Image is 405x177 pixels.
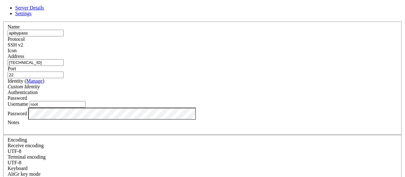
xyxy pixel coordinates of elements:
[8,166,28,171] label: Keyboard
[8,143,44,148] label: Set the expected encoding for data received from the host. If the encodings do not match, visual ...
[8,30,64,36] input: Server Name
[26,78,43,84] a: Manage
[8,160,397,166] div: UTF-8
[8,154,46,160] label: The default terminal encoding. ISO-2022 enables character map translations (like graphics maps). ...
[8,66,16,71] label: Port
[15,11,32,16] a: Settings
[8,48,16,53] label: Icon
[29,101,85,108] input: Login Username
[8,171,40,177] label: Set the expected encoding for data received from the host. If the encodings do not match, visual ...
[8,54,24,59] label: Address
[8,36,25,42] label: Protocol
[8,149,397,154] div: UTF-8
[8,24,20,29] label: Name
[8,137,27,142] label: Encoding
[8,84,40,89] i: Custom Identity
[8,111,27,116] label: Password
[8,84,397,90] div: Custom Identity
[8,160,22,165] span: UTF-8
[25,78,44,84] span: ( )
[8,42,23,47] span: SSH v2
[8,101,28,107] label: Username
[8,120,19,125] label: Notes
[8,90,38,95] label: Authentication
[15,5,44,10] a: Server Details
[8,42,397,48] div: SSH v2
[8,59,64,66] input: Host Name or IP
[8,95,397,101] div: Password
[8,72,64,78] input: Port Number
[8,78,44,84] label: Identity
[8,149,22,154] span: UTF-8
[8,95,27,101] span: Password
